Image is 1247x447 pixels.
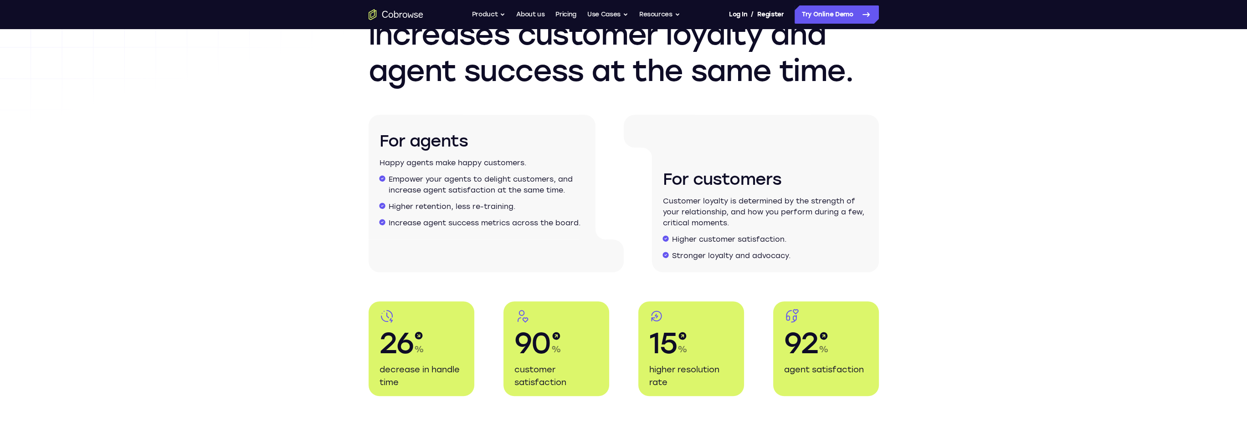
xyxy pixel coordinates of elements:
a: Log In [729,5,747,24]
li: Increase agent success metrics across the board. [389,218,585,229]
span: 92 [784,325,818,361]
span: % [819,343,829,356]
li: Higher customer satisfaction. [672,234,868,245]
a: Register [757,5,784,24]
p: decrease in handle time [380,363,463,389]
span: 15 [649,325,677,361]
p: agent satisfaction [784,363,868,376]
a: Pricing [555,5,576,24]
h3: For agents [380,130,585,152]
span: 26 [380,325,414,361]
p: higher resolution rate [649,363,733,389]
span: / [751,9,754,20]
button: Resources [639,5,680,24]
a: About us [516,5,544,24]
h3: For customers [663,168,868,190]
button: Product [472,5,506,24]
span: % [677,343,688,356]
li: Stronger loyalty and advocacy. [672,250,868,261]
p: customer satisfaction [514,363,598,389]
span: 90 [514,325,551,361]
p: Happy agents make happy customers. [380,157,585,168]
span: % [414,343,424,356]
button: Use Cases [587,5,628,24]
li: Higher retention, less re-training. [389,201,585,212]
li: Empower your agents to delight customers, and increase agent satisfaction at the same time. [389,174,585,196]
a: Go to the home page [369,9,423,20]
a: Try Online Demo [795,5,879,24]
p: Customer loyalty is determined by the strength of your relationship, and how you perform during a... [663,196,868,229]
span: % [551,343,561,356]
